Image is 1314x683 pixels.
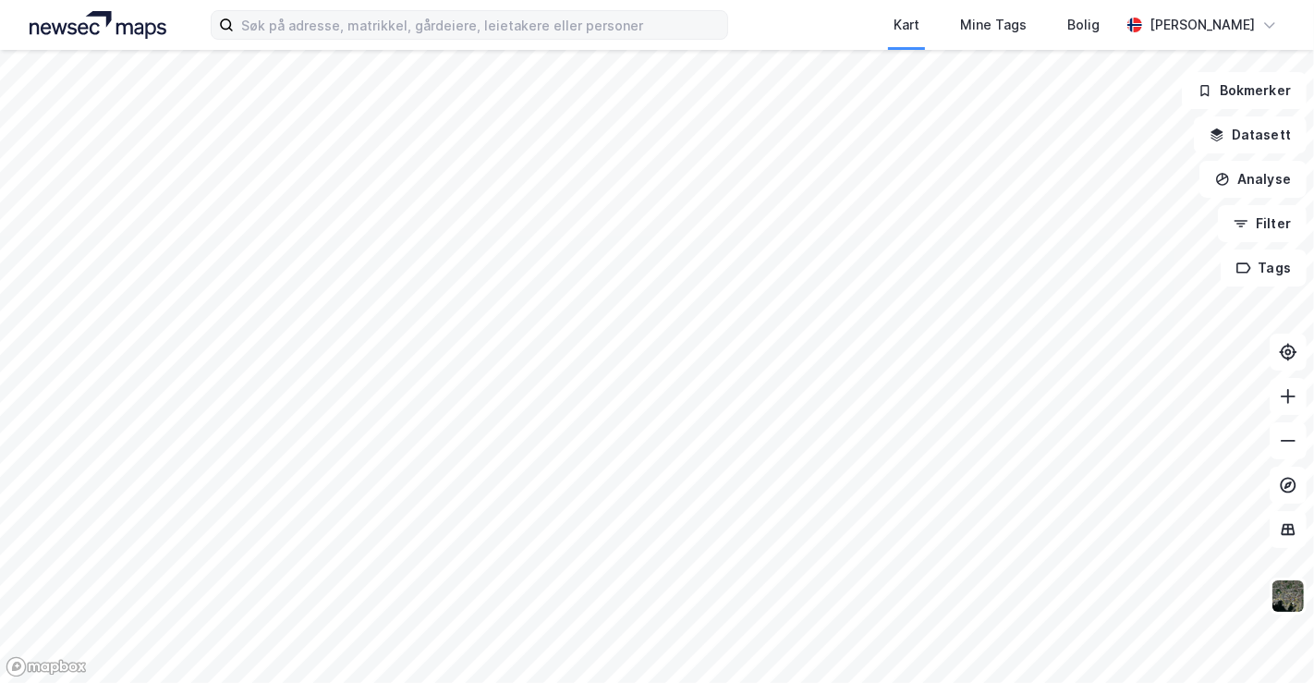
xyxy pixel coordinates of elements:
[894,14,919,36] div: Kart
[960,14,1027,36] div: Mine Tags
[1222,594,1314,683] iframe: Chat Widget
[1067,14,1100,36] div: Bolig
[30,11,166,39] img: logo.a4113a55bc3d86da70a041830d287a7e.svg
[234,11,727,39] input: Søk på adresse, matrikkel, gårdeiere, leietakere eller personer
[1150,14,1255,36] div: [PERSON_NAME]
